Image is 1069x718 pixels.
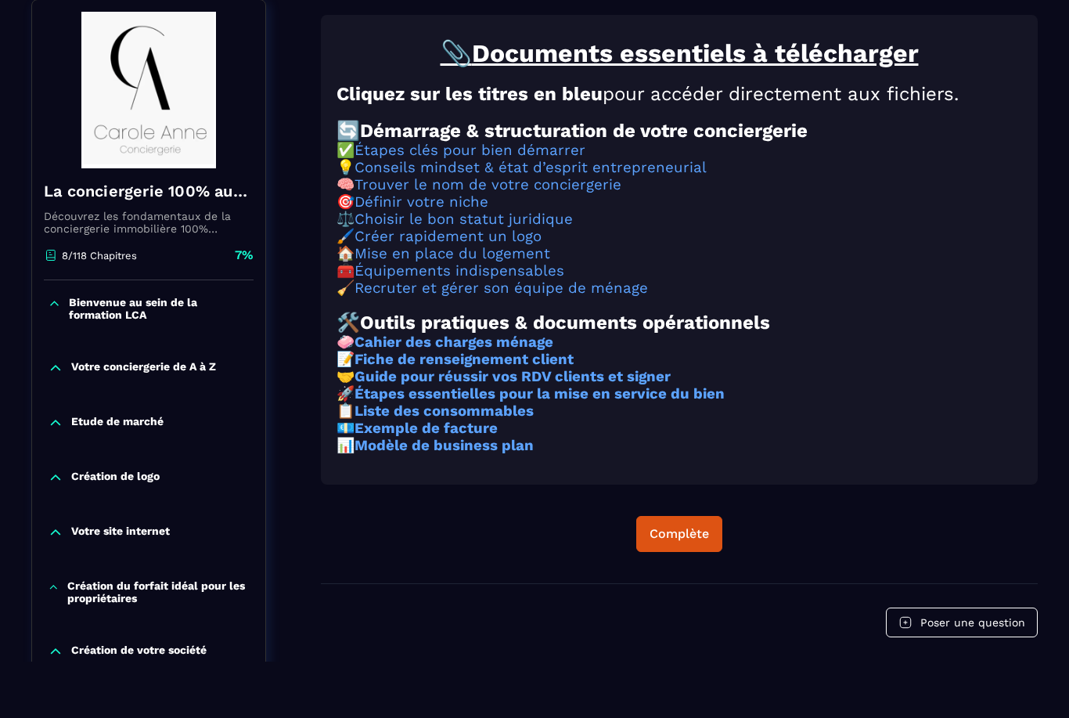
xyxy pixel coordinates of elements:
strong: Démarrage & structuration de votre conciergerie [360,121,808,143]
h3: 🚀 [337,386,1022,403]
a: Guide pour réussir vos RDV clients et signer [355,369,671,386]
p: Votre conciergerie de A à Z [71,361,216,377]
a: Étapes clés pour bien démarrer [355,143,585,160]
strong: Outils pratiques & documents opérationnels [360,312,770,334]
a: Étapes essentielles pour la mise en service du bien [355,386,725,403]
u: Documents essentiels à télécharger [472,39,919,69]
a: Exemple de facture [355,420,498,438]
button: Poser une question [886,608,1038,638]
img: banner [44,13,254,169]
a: Fiche de renseignement client [355,352,574,369]
h3: 🤝 [337,369,1022,386]
p: Création de votre société [71,644,207,660]
h3: 🏠 [337,246,1022,263]
div: Complète [650,527,709,543]
h3: 🧰 [337,263,1022,280]
a: Mise en place du logement [355,246,550,263]
h3: ✅ [337,143,1022,160]
h3: 🧼 [337,334,1022,352]
a: Trouver le nom de votre conciergerie [355,177,621,194]
p: Votre site internet [71,525,170,541]
p: Bienvenue au sein de la formation LCA [69,297,250,322]
h3: 📋 [337,403,1022,420]
p: 7% [235,247,254,265]
h3: ⚖️ [337,211,1022,229]
a: Créer rapidement un logo [355,229,542,246]
h3: 🧹 [337,280,1022,298]
h2: 🔄 [337,121,1022,143]
p: Création du forfait idéal pour les propriétaires [67,580,250,605]
button: Complète [636,517,722,553]
h4: La conciergerie 100% automatisée [44,181,254,203]
a: Choisir le bon statut juridique [355,211,573,229]
h3: 💶 [337,420,1022,438]
h3: 📊 [337,438,1022,455]
a: Liste des consommables [355,403,534,420]
a: Cahier des charges ménage [355,334,553,352]
h2: 🛠️ [337,312,1022,334]
a: Équipements indispensables [355,263,564,280]
h3: 📝 [337,352,1022,369]
h3: 💡 [337,160,1022,177]
a: Conseils mindset & état d’esprit entrepreneurial [355,160,707,177]
strong: Cliquez sur les titres en bleu [337,84,603,106]
p: Etude de marché [71,416,164,431]
a: Définir votre niche [355,194,488,211]
h3: 🎯 [337,194,1022,211]
a: Modèle de business plan [355,438,534,455]
p: Création de logo [71,471,160,486]
p: 8/118 Chapitres [62,251,137,262]
p: Découvrez les fondamentaux de la conciergerie immobilière 100% automatisée. Cette formation est c... [44,211,254,236]
h3: 🖌️ [337,229,1022,246]
a: Recruter et gérer son équipe de ménage [355,280,648,298]
u: 📎 [441,39,472,69]
h3: 🧠 [337,177,1022,194]
h2: pour accéder directement aux fichiers. [337,84,1022,106]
